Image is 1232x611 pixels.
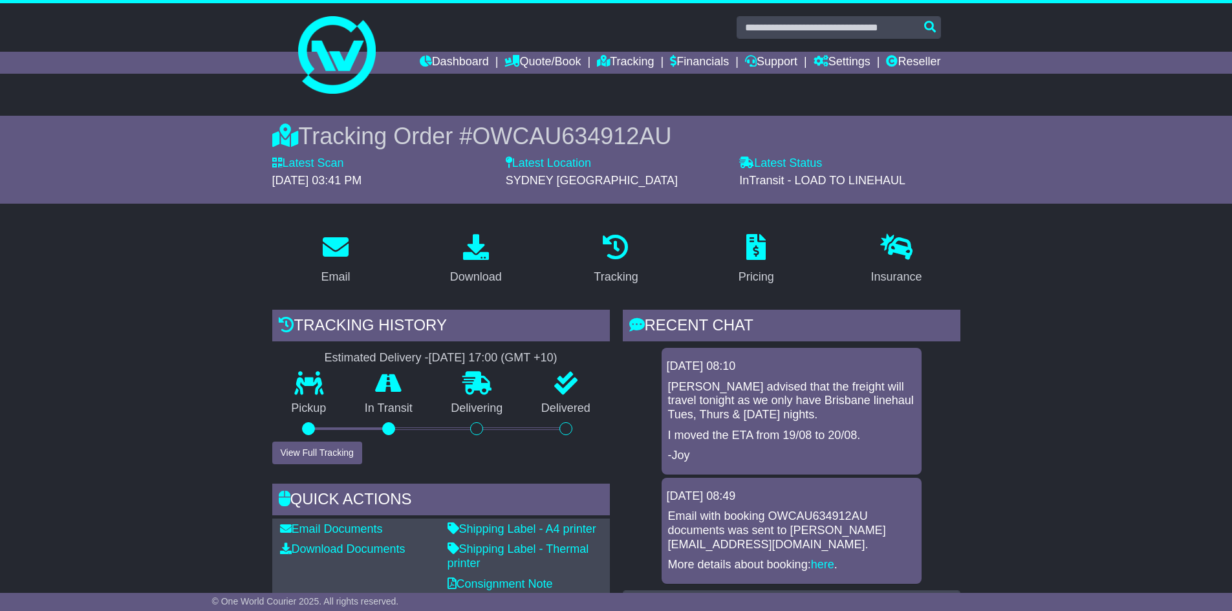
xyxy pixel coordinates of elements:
[814,52,870,74] a: Settings
[739,156,822,171] label: Latest Status
[811,558,834,571] a: here
[429,351,557,365] div: [DATE] 17:00 (GMT +10)
[506,156,591,171] label: Latest Location
[448,522,596,535] a: Shipping Label - A4 printer
[506,174,678,187] span: SYDNEY [GEOGRAPHIC_DATA]
[321,268,350,286] div: Email
[739,268,774,286] div: Pricing
[272,402,346,416] p: Pickup
[448,542,589,570] a: Shipping Label - Thermal printer
[312,230,358,290] a: Email
[668,509,915,552] p: Email with booking OWCAU634912AU documents was sent to [PERSON_NAME][EMAIL_ADDRESS][DOMAIN_NAME].
[668,380,915,422] p: [PERSON_NAME] advised that the freight will travel tonight as we only have Brisbane linehaul Tues...
[272,442,362,464] button: View Full Tracking
[272,174,362,187] span: [DATE] 03:41 PM
[272,310,610,345] div: Tracking history
[280,522,383,535] a: Email Documents
[871,268,922,286] div: Insurance
[504,52,581,74] a: Quote/Book
[730,230,783,290] a: Pricing
[670,52,729,74] a: Financials
[667,489,916,504] div: [DATE] 08:49
[272,122,960,150] div: Tracking Order #
[668,429,915,443] p: I moved the ETA from 19/08 to 20/08.
[623,310,960,345] div: RECENT CHAT
[442,230,510,290] a: Download
[886,52,940,74] a: Reseller
[668,558,915,572] p: More details about booking: .
[448,577,553,590] a: Consignment Note
[272,351,610,365] div: Estimated Delivery -
[420,52,489,74] a: Dashboard
[450,268,502,286] div: Download
[594,268,638,286] div: Tracking
[272,156,344,171] label: Latest Scan
[272,484,610,519] div: Quick Actions
[668,449,915,463] p: -Joy
[472,123,671,149] span: OWCAU634912AU
[597,52,654,74] a: Tracking
[212,596,399,606] span: © One World Courier 2025. All rights reserved.
[280,542,405,555] a: Download Documents
[345,402,432,416] p: In Transit
[667,359,916,374] div: [DATE] 08:10
[739,174,905,187] span: InTransit - LOAD TO LINEHAUL
[745,52,797,74] a: Support
[585,230,646,290] a: Tracking
[522,402,610,416] p: Delivered
[863,230,931,290] a: Insurance
[432,402,523,416] p: Delivering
